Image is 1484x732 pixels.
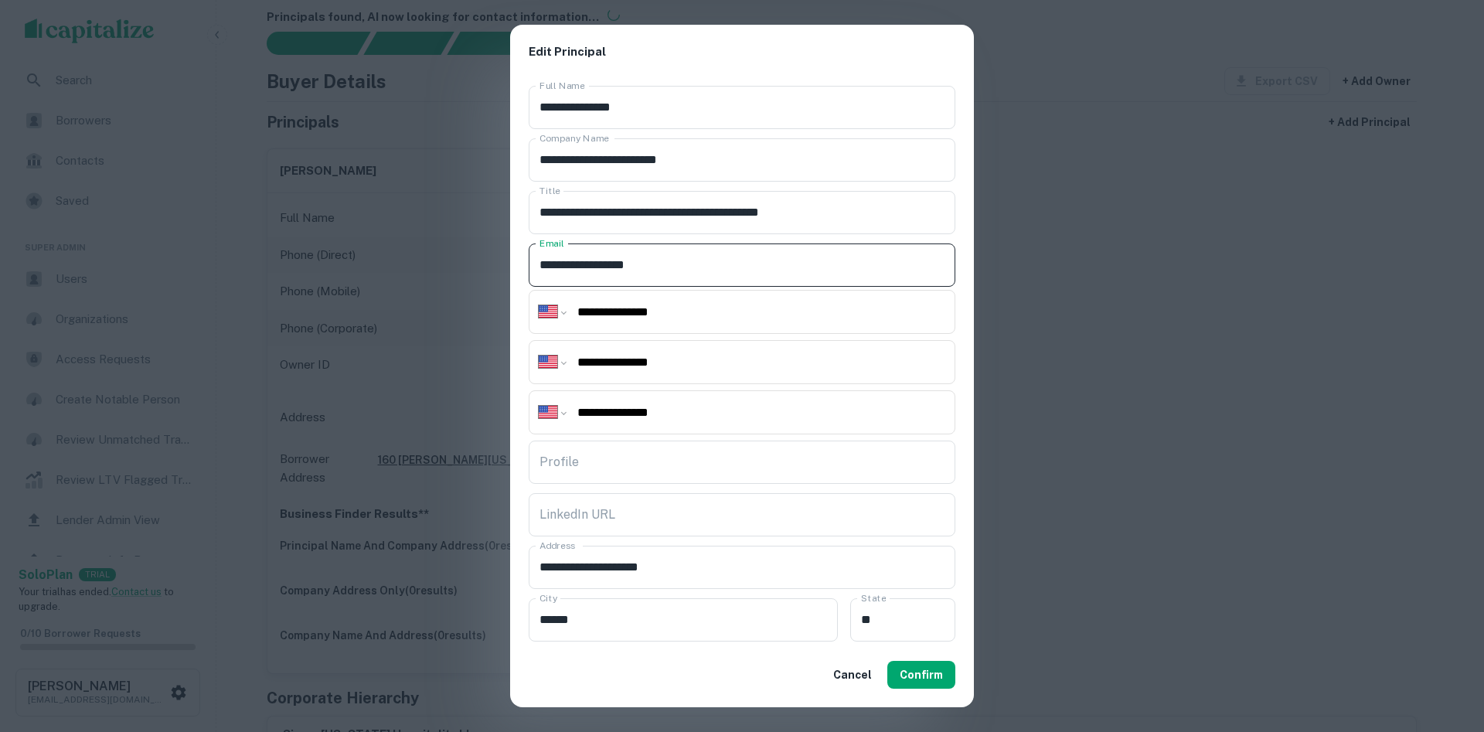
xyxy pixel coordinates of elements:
iframe: Chat Widget [1407,608,1484,683]
label: State [861,591,886,604]
button: Cancel [827,661,878,689]
button: Confirm [887,661,955,689]
label: Title [539,184,560,197]
label: Address [539,539,575,552]
label: City [539,591,557,604]
h2: Edit Principal [510,25,974,80]
label: Email [539,237,564,250]
label: Company Name [539,131,609,145]
label: Full Name [539,79,585,92]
